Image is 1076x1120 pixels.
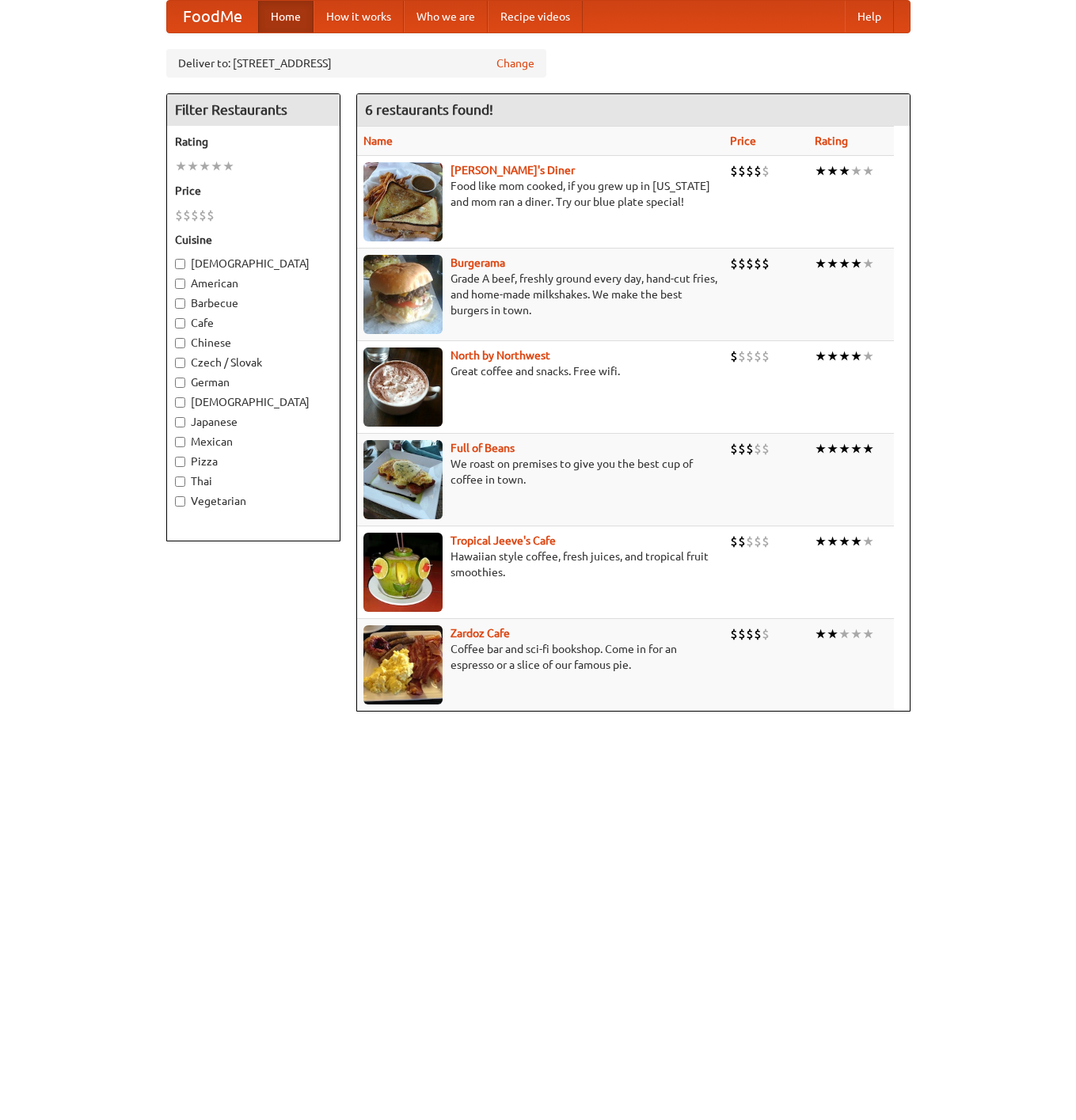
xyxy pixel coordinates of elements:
[730,347,738,365] li: $
[746,347,754,365] li: $
[363,271,717,318] p: Grade A beef, freshly ground every day, hand-cut fries, and home-made milkshakes. We make the bes...
[175,358,185,368] input: Czech / Slovak
[730,135,756,147] a: Price
[451,349,550,362] a: North by Northwest
[746,625,754,643] li: $
[363,533,443,612] img: jeeves.jpg
[175,473,332,489] label: Thai
[175,374,332,390] label: German
[175,338,185,348] input: Chinese
[838,625,850,643] li: ★
[827,255,838,272] li: ★
[827,347,838,365] li: ★
[175,378,185,388] input: German
[175,457,185,467] input: Pizza
[827,162,838,180] li: ★
[762,255,770,272] li: $
[762,625,770,643] li: $
[175,454,332,469] label: Pizza
[850,625,862,643] li: ★
[746,162,754,180] li: $
[314,1,404,32] a: How it works
[175,476,185,487] input: Thai
[175,417,185,427] input: Japanese
[815,255,827,272] li: ★
[754,440,762,457] li: $
[838,347,850,365] li: ★
[363,162,443,241] img: sallys.jpg
[258,1,314,32] a: Home
[167,94,340,126] h4: Filter Restaurants
[183,207,191,224] li: $
[451,627,510,640] b: Zardoz Cafe
[815,440,827,457] li: ★
[730,440,738,457] li: $
[754,162,762,180] li: $
[451,164,575,177] a: [PERSON_NAME]'s Diner
[199,207,207,224] li: $
[175,279,185,289] input: American
[451,442,515,454] b: Full of Beans
[730,255,738,272] li: $
[815,135,848,147] a: Rating
[363,255,443,334] img: burgerama.jpg
[175,259,185,269] input: [DEMOGRAPHIC_DATA]
[730,533,738,550] li: $
[754,625,762,643] li: $
[815,162,827,180] li: ★
[167,1,258,32] a: FoodMe
[175,437,185,447] input: Mexican
[738,625,746,643] li: $
[207,207,215,224] li: $
[838,533,850,550] li: ★
[862,440,874,457] li: ★
[850,255,862,272] li: ★
[175,295,332,311] label: Barbecue
[363,347,443,427] img: north.jpg
[365,102,493,117] ng-pluralize: 6 restaurants found!
[746,440,754,457] li: $
[827,533,838,550] li: ★
[363,178,717,210] p: Food like mom cooked, if you grew up in [US_STATE] and mom ran a diner. Try our blue plate special!
[738,255,746,272] li: $
[451,256,505,269] a: Burgerama
[850,533,862,550] li: ★
[175,414,332,430] label: Japanese
[211,158,222,175] li: ★
[222,158,234,175] li: ★
[845,1,894,32] a: Help
[175,355,332,370] label: Czech / Slovak
[862,533,874,550] li: ★
[762,162,770,180] li: $
[199,158,211,175] li: ★
[762,347,770,365] li: $
[738,347,746,365] li: $
[175,158,187,175] li: ★
[175,434,332,450] label: Mexican
[862,255,874,272] li: ★
[754,347,762,365] li: $
[363,363,717,379] p: Great coffee and snacks. Free wifi.
[850,347,862,365] li: ★
[754,255,762,272] li: $
[175,298,185,309] input: Barbecue
[175,275,332,291] label: American
[762,533,770,550] li: $
[850,162,862,180] li: ★
[175,493,332,509] label: Vegetarian
[451,534,556,547] a: Tropical Jeeve's Cafe
[827,625,838,643] li: ★
[850,440,862,457] li: ★
[404,1,488,32] a: Who we are
[838,162,850,180] li: ★
[175,232,332,248] h5: Cuisine
[363,549,717,580] p: Hawaiian style coffee, fresh juices, and tropical fruit smoothies.
[488,1,583,32] a: Recipe videos
[187,158,199,175] li: ★
[862,347,874,365] li: ★
[838,255,850,272] li: ★
[862,625,874,643] li: ★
